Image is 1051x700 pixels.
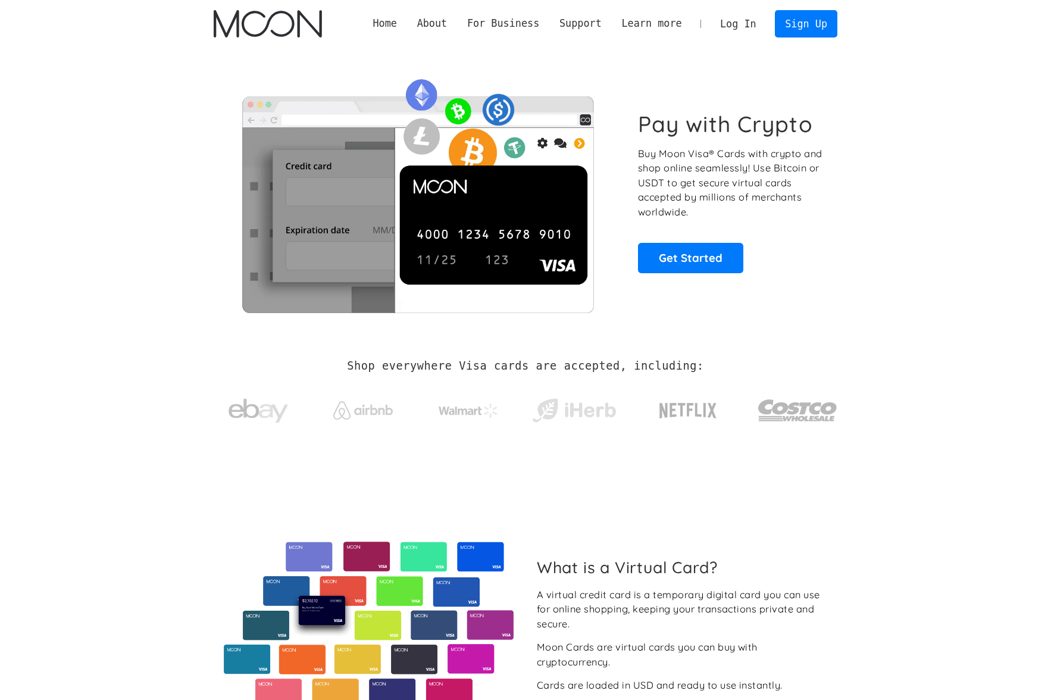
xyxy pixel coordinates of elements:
div: For Business [467,16,539,31]
a: Walmart [424,392,513,424]
a: Home [363,16,407,31]
div: Support [559,16,602,31]
h2: What is a Virtual Card? [537,558,828,577]
a: Netflix [635,384,742,432]
div: Support [549,16,611,31]
div: About [417,16,448,31]
a: Airbnb [319,389,408,426]
div: A virtual credit card is a temporary digital card you can use for online shopping, keeping your t... [537,587,828,632]
a: Costco [758,376,837,439]
img: iHerb [530,395,618,426]
img: Moon Logo [214,10,321,37]
img: ebay [229,392,288,430]
img: Moon Cards let you spend your crypto anywhere Visa is accepted. [214,71,621,312]
div: For Business [457,16,549,31]
img: Airbnb [333,401,393,420]
h1: Pay with Crypto [638,111,813,137]
a: Log In [710,11,766,37]
div: Learn more [621,16,681,31]
a: home [214,10,321,37]
div: Cards are loaded in USD and ready to use instantly. [537,678,783,693]
p: Buy Moon Visa® Cards with crypto and shop online seamlessly! Use Bitcoin or USDT to get secure vi... [638,146,824,220]
div: About [407,16,457,31]
div: Moon Cards are virtual cards you can buy with cryptocurrency. [537,640,828,669]
a: ebay [214,380,302,436]
img: Walmart [439,404,498,418]
img: Costco [758,388,837,433]
img: Netflix [658,396,718,426]
a: iHerb [530,383,618,432]
h2: Shop everywhere Visa cards are accepted, including: [347,360,703,373]
div: Learn more [612,16,692,31]
a: Sign Up [775,10,837,37]
a: Get Started [638,243,743,273]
